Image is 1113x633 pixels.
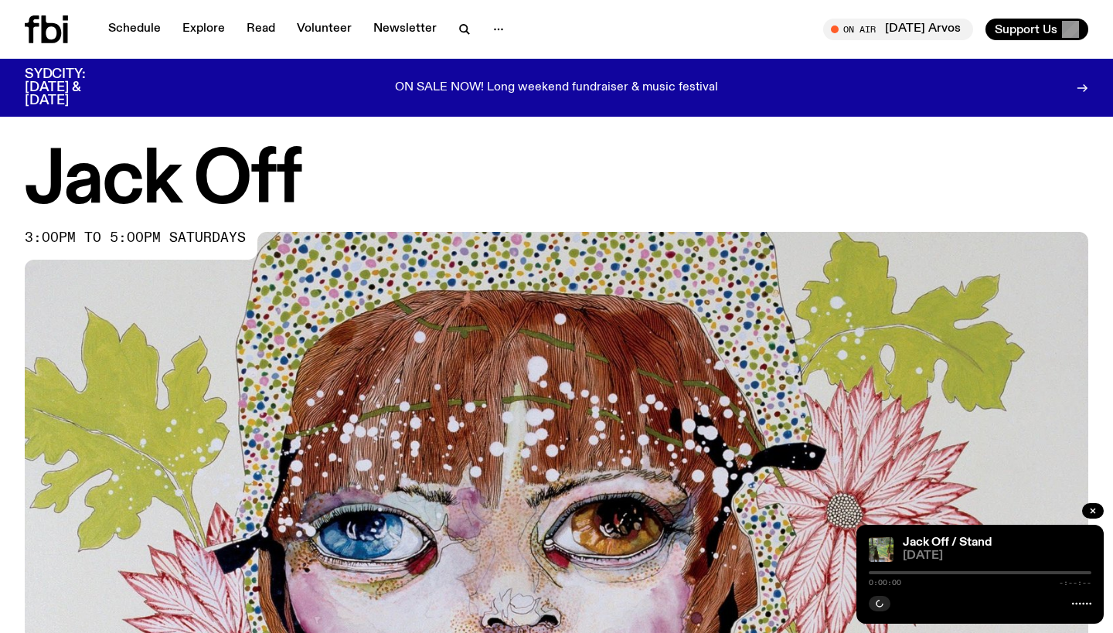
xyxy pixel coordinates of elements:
a: Read [237,19,284,40]
span: Support Us [995,22,1057,36]
button: On Air[DATE] Arvos [823,19,973,40]
span: -:--:-- [1059,579,1091,587]
img: A Kangaroo on a porch with a yard in the background [869,537,893,562]
span: 3:00pm to 5:00pm saturdays [25,232,246,244]
a: Newsletter [364,19,446,40]
a: Schedule [99,19,170,40]
p: ON SALE NOW! Long weekend fundraiser & music festival [395,81,718,95]
a: Explore [173,19,234,40]
span: 0:00:00 [869,579,901,587]
a: Jack Off / Stand [903,536,992,549]
h1: Jack Off [25,147,1088,216]
h3: SYDCITY: [DATE] & [DATE] [25,68,124,107]
button: Support Us [985,19,1088,40]
span: [DATE] [903,550,1091,562]
a: Volunteer [288,19,361,40]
